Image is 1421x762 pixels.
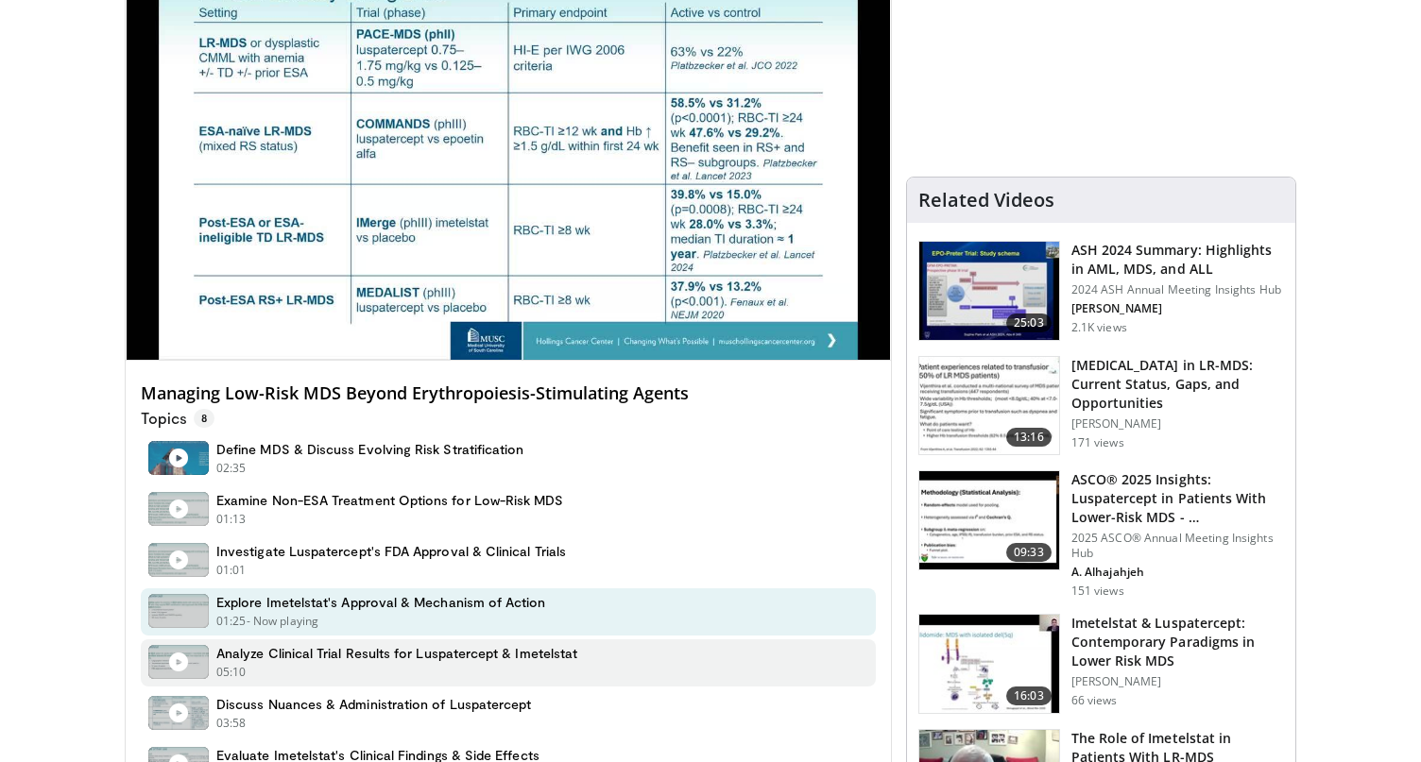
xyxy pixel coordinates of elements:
[1071,565,1284,580] p: A. Alhajahjeh
[1071,693,1118,708] p: 66 views
[216,645,577,662] h4: Analyze Clinical Trial Results for Luspatercept & Imetelstat
[918,356,1284,456] a: 13:16 [MEDICAL_DATA] in LR-MDS: Current Status, Gaps, and Opportunities [PERSON_NAME] 171 views
[1071,282,1284,297] p: 2024 ASH Annual Meeting Insights Hub
[1071,674,1284,689] p: [PERSON_NAME]
[216,543,566,560] h4: Investigate Luspatercept's FDA Approval & Clinical Trials
[918,241,1284,341] a: 25:03 ASH 2024 Summary: Highlights in AML, MDS, and ALL 2024 ASH Annual Meeting Insights Hub [PER...
[216,715,247,732] p: 03:58
[216,562,247,579] p: 01:01
[1006,543,1052,562] span: 09:33
[1071,614,1284,670] h3: Imetelstat & Luspatercept: Contemporary Paradigms in Lower Risk MDS
[1006,313,1052,332] span: 25:03
[1071,470,1284,527] h3: ASCO® 2025 Insights: Luspatercept in Patients With Lower-Risk MDS - …
[1071,435,1124,450] p: 171 views
[919,615,1059,713] img: 07b0f132-c6b7-4084-8f6f-8e5de39129b7.150x105_q85_crop-smart_upscale.jpg
[918,470,1284,599] a: 09:33 ASCO® 2025 Insights: Luspatercept in Patients With Lower-Risk MDS - … 2025 ASCO® Annual Mee...
[1071,356,1284,413] h3: [MEDICAL_DATA] in LR-MDS: Current Status, Gaps, and Opportunities
[1071,584,1124,599] p: 151 views
[247,613,319,630] p: - Now playing
[216,511,247,528] p: 01:13
[1071,301,1284,316] p: [PERSON_NAME]
[918,614,1284,714] a: 16:03 Imetelstat & Luspatercept: Contemporary Paradigms in Lower Risk MDS [PERSON_NAME] 66 views
[216,613,247,630] p: 01:25
[919,357,1059,455] img: 23644c5d-5d60-4c52-a8e9-ee246e738c79.150x105_q85_crop-smart_upscale.jpg
[919,471,1059,569] img: 5f9ae202-72c2-402b-a525-9726c797d947.150x105_q85_crop-smart_upscale.jpg
[1071,531,1284,561] p: 2025 ASCO® Annual Meeting Insights Hub
[918,189,1054,212] h4: Related Videos
[216,664,247,681] p: 05:10
[216,594,546,611] h4: Explore Imetelstat's Approval & Mechanism of Action
[919,242,1059,340] img: 09e014a9-d433-4d89-b240-0b9e019fa8dc.150x105_q85_crop-smart_upscale.jpg
[1006,428,1052,447] span: 13:16
[216,492,564,509] h4: Examine Non-ESA Treatment Options for Low-Risk MDS
[216,696,531,713] h4: Discuss Nuances & Administration of Luspatercept
[1071,241,1284,279] h3: ASH 2024 Summary: Highlights in AML, MDS, and ALL
[194,409,214,428] span: 8
[141,383,876,404] h4: Managing Low-Risk MDS Beyond Erythropoiesis-Stimulating Agents
[216,441,523,458] h4: Define MDS & Discuss Evolving Risk Stratification
[216,460,247,477] p: 02:35
[1071,320,1127,335] p: 2.1K views
[1006,686,1052,705] span: 16:03
[141,409,214,428] p: Topics
[1071,416,1284,432] p: [PERSON_NAME]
